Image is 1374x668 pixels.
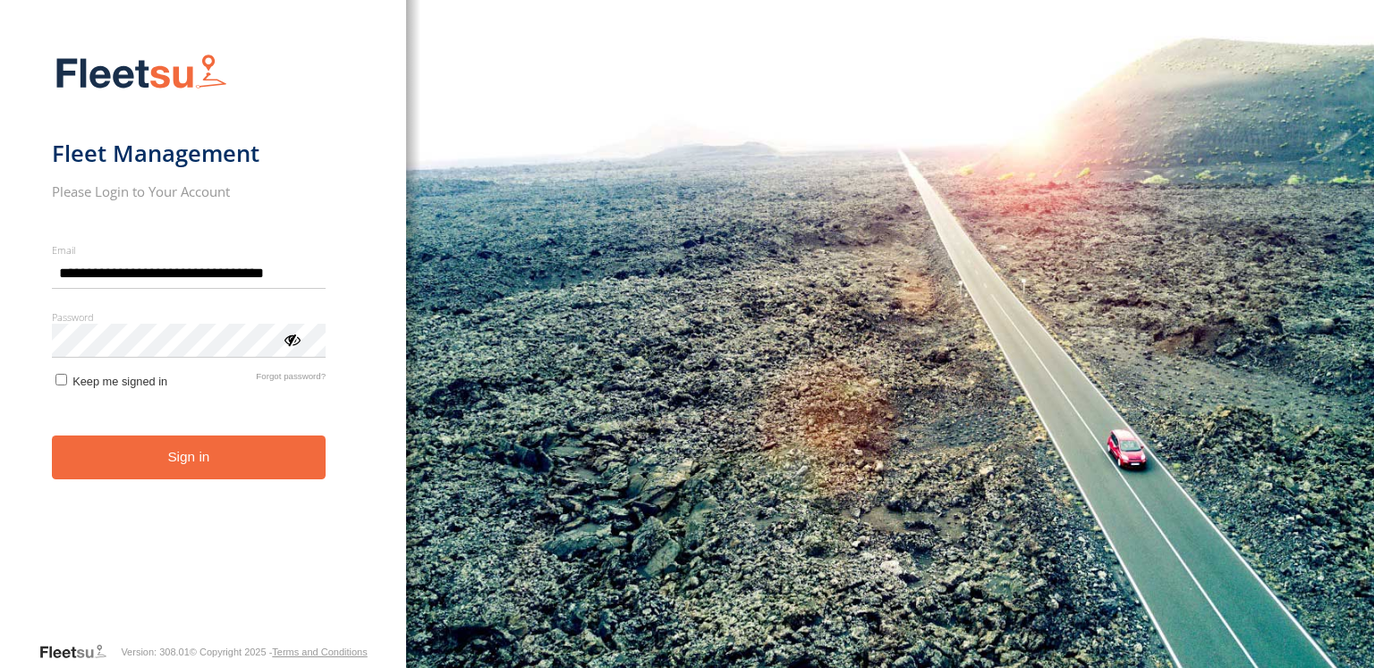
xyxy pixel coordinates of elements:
h1: Fleet Management [52,139,327,168]
a: Forgot password? [256,371,326,388]
a: Terms and Conditions [272,647,367,657]
input: Keep me signed in [55,374,67,385]
label: Password [52,310,327,324]
div: © Copyright 2025 - [190,647,368,657]
div: Version: 308.01 [121,647,189,657]
a: Visit our Website [38,643,121,661]
button: Sign in [52,435,327,479]
form: main [52,43,355,641]
label: Email [52,243,327,257]
span: Keep me signed in [72,375,167,388]
div: ViewPassword [283,330,301,348]
h2: Please Login to Your Account [52,182,327,200]
img: Fleetsu [52,50,231,96]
